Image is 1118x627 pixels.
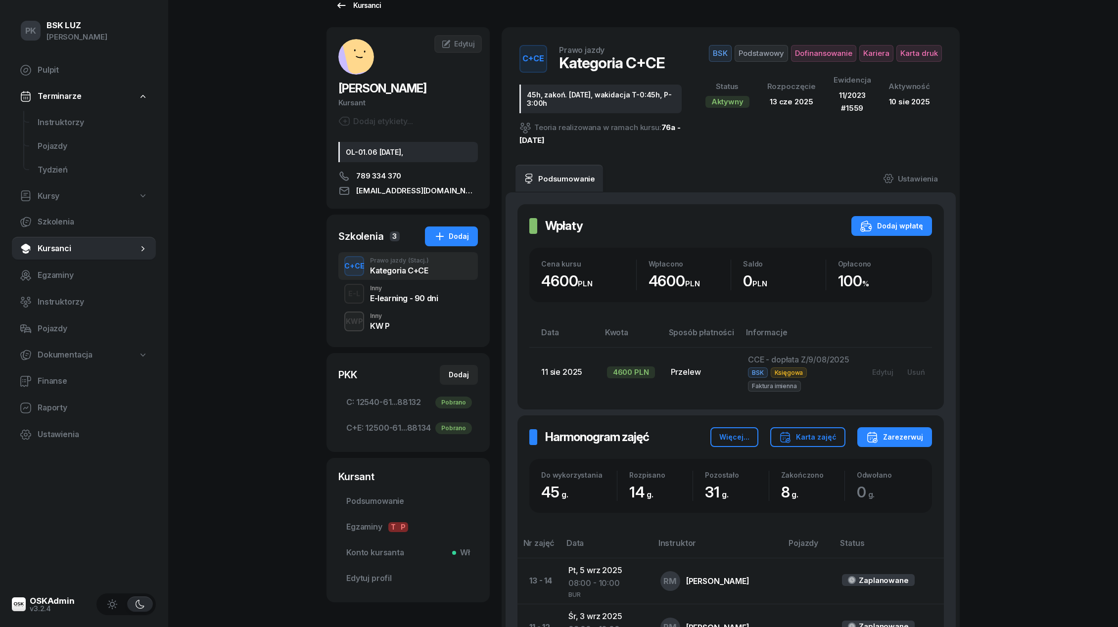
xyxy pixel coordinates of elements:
[370,267,429,274] div: Kategoria C+CE
[838,260,921,268] div: Opłacono
[649,260,731,268] div: Wpłacono
[338,308,478,335] button: KWPInnyKW P
[743,260,826,268] div: Saldo
[346,521,470,534] span: Egzaminy
[705,96,749,108] div: Aktywny
[541,272,636,290] div: 4600
[868,490,875,499] small: g.
[370,285,438,291] div: Inny
[30,111,156,134] a: Instruktorzy
[338,142,478,162] div: OL-01.06 [DATE],
[434,230,469,242] div: Dodaj
[568,577,645,590] div: 08:00 - 10:00
[783,537,834,558] th: Pojazdy
[896,45,942,62] span: Karta druk
[38,428,148,441] span: Ustawienia
[545,218,583,234] h2: Wpłaty
[705,80,749,93] div: Status
[541,471,617,479] div: Do wykorzystania
[649,272,731,290] div: 4600
[346,422,470,435] span: 12500-61...88134
[771,367,807,378] span: Księgowa
[38,349,93,361] span: Dokumentacja
[346,572,470,585] span: Edytuj profil
[338,391,478,414] a: C:12540-61...88132Pobrano
[779,431,837,443] div: Karta zajęć
[12,423,156,447] a: Ustawienia
[781,483,804,501] span: 8
[781,471,844,479] div: Zakończono
[857,471,920,479] div: Odwołano
[12,369,156,393] a: Finanse
[875,165,946,192] a: Ustawienia
[560,537,652,558] th: Data
[38,402,148,414] span: Raporty
[834,537,944,558] th: Status
[425,226,478,246] button: Dodaj
[12,58,156,82] a: Pulpit
[629,471,693,479] div: Rozpisano
[12,210,156,234] a: Szkolenia
[388,522,398,532] span: T
[38,90,81,103] span: Terminarze
[705,471,768,479] div: Pozostało
[866,431,923,443] div: Zarezerwuj
[517,558,560,604] td: 13 - 14
[30,158,156,182] a: Tydzień
[663,577,677,585] span: RM
[38,296,148,309] span: Instruktorzy
[748,367,768,378] span: BSK
[559,46,605,54] div: Prawo jazdy
[456,546,470,559] span: Wł
[12,85,156,108] a: Terminarze
[346,495,470,508] span: Podsumowanie
[515,165,603,192] a: Podsumowanie
[599,326,663,347] th: Kwota
[859,45,893,62] span: Kariera
[38,216,148,228] span: Szkolenia
[38,64,148,77] span: Pulpit
[709,45,942,62] button: BSKPodstawowyDofinansowanieKarieraKarta druk
[519,85,682,113] div: 45h, zakoń. [DATE], wakidacja T-0:45h, P-3:00h
[30,134,156,158] a: Pojazdy
[541,367,582,377] span: 11 sie 2025
[344,287,364,300] div: E-L
[454,40,475,48] span: Edytuj
[834,89,871,114] div: 11/2023 #1559
[517,537,560,558] th: Nr zajęć
[722,490,729,499] small: g.
[752,279,767,288] small: PLN
[338,280,478,308] button: E-LInnyE-learning - 90 dni
[338,567,478,590] a: Edytuj profil
[857,483,880,501] span: 0
[541,483,573,501] span: 45
[560,558,652,604] td: Pt, 5 wrz 2025
[652,537,783,558] th: Instruktor
[30,597,75,605] div: OSKAdmin
[338,515,478,539] a: EgzaminyTP
[340,260,369,272] div: C+CE
[791,45,856,62] span: Dofinansowanie
[25,27,37,35] span: PK
[370,313,389,319] div: Inny
[900,364,932,380] button: Usuń
[748,355,849,364] span: CCE - dopłata Z/9/08/2025
[344,312,364,331] button: KWP
[338,252,478,280] button: C+CEPrawo jazdy(Stacj.)Kategoria C+CE
[346,396,470,409] span: 12540-61...88132
[12,344,156,366] a: Dokumentacja
[629,483,658,501] span: 14
[435,397,472,408] div: Pobrano
[740,326,857,347] th: Informacje
[342,315,367,327] div: KWP
[865,364,900,380] button: Edytuj
[647,490,653,499] small: g.
[370,258,429,264] div: Prawo jazdy
[561,490,568,499] small: g.
[857,427,932,447] button: Zarezerwuj
[370,294,438,302] div: E-learning - 90 dni
[770,97,813,106] span: 13 cze 2025
[907,368,925,376] div: Usuń
[12,290,156,314] a: Instruktorzy
[434,35,482,53] a: Edytuj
